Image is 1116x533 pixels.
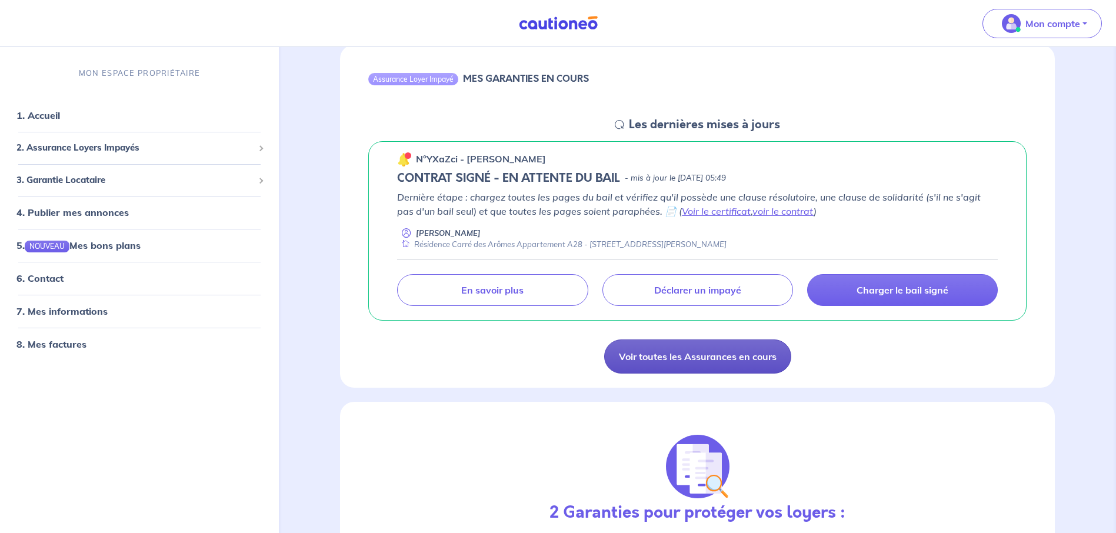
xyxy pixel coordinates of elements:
h6: MES GARANTIES EN COURS [463,73,589,84]
div: state: CONTRACT-SIGNED, Context: NEW,MAYBE-CERTIFICATE,ALONE,LESSOR-DOCUMENTS [397,171,998,185]
div: 4. Publier mes annonces [5,201,274,224]
a: Voir toutes les Assurances en cours [604,339,791,374]
img: illu_account_valid_menu.svg [1002,14,1021,33]
p: Dernière étape : chargez toutes les pages du bail et vérifiez qu'il possède une clause résolutoir... [397,190,998,218]
a: 1. Accueil [16,109,60,121]
span: 2. Assurance Loyers Impayés [16,141,254,155]
div: 5.NOUVEAUMes bons plans [5,234,274,257]
img: justif-loupe [666,435,729,498]
a: Voir le certificat [682,205,751,217]
a: voir le contrat [752,205,814,217]
a: 8. Mes factures [16,338,86,350]
a: 6. Contact [16,272,64,284]
div: 1. Accueil [5,104,274,127]
button: illu_account_valid_menu.svgMon compte [982,9,1102,38]
div: 8. Mes factures [5,332,274,356]
div: 7. Mes informations [5,299,274,323]
h3: 2 Garanties pour protéger vos loyers : [549,503,845,523]
div: Résidence Carré des Arômes Appartement A28 - [STREET_ADDRESS][PERSON_NAME] [397,239,727,250]
div: 2. Assurance Loyers Impayés [5,136,274,159]
div: 3. Garantie Locataire [5,168,274,191]
a: 7. Mes informations [16,305,108,317]
p: [PERSON_NAME] [416,228,481,239]
p: - mis à jour le [DATE] 05:49 [625,172,726,184]
a: 4. Publier mes annonces [16,206,129,218]
div: 6. Contact [5,266,274,290]
p: En savoir plus [461,284,524,296]
p: MON ESPACE PROPRIÉTAIRE [79,68,200,79]
a: 5.NOUVEAUMes bons plans [16,239,141,251]
p: Déclarer un impayé [654,284,741,296]
div: Assurance Loyer Impayé [368,73,458,85]
h5: Les dernières mises à jours [629,118,780,132]
img: 🔔 [397,152,411,166]
p: Mon compte [1025,16,1080,31]
img: Cautioneo [514,16,602,31]
p: Charger le bail signé [857,284,948,296]
a: En savoir plus [397,274,588,306]
h5: CONTRAT SIGNÉ - EN ATTENTE DU BAIL [397,171,620,185]
a: Charger le bail signé [807,274,998,306]
span: 3. Garantie Locataire [16,173,254,186]
a: Déclarer un impayé [602,274,793,306]
p: n°YXaZci - [PERSON_NAME] [416,152,546,166]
